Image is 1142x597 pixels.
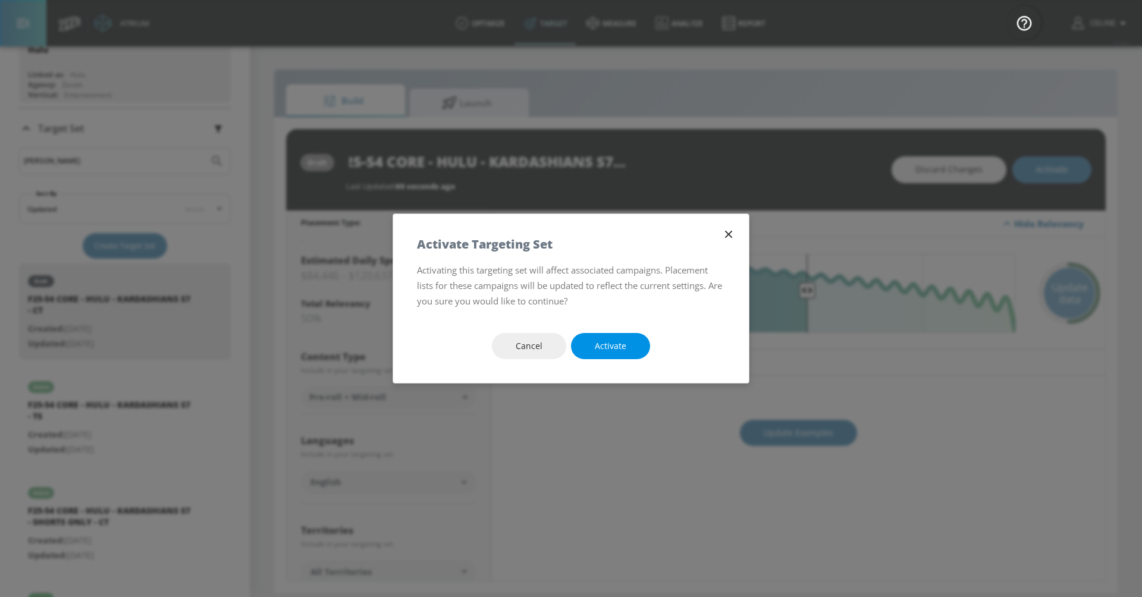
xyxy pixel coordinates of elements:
[492,333,566,360] button: Cancel
[516,339,542,354] span: Cancel
[571,333,650,360] button: Activate
[417,262,725,309] p: Activating this targeting set will affect associated campaigns. Placement lists for these campaig...
[595,339,626,354] span: Activate
[1008,6,1041,39] button: Open Resource Center
[417,238,553,250] h5: Activate Targeting Set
